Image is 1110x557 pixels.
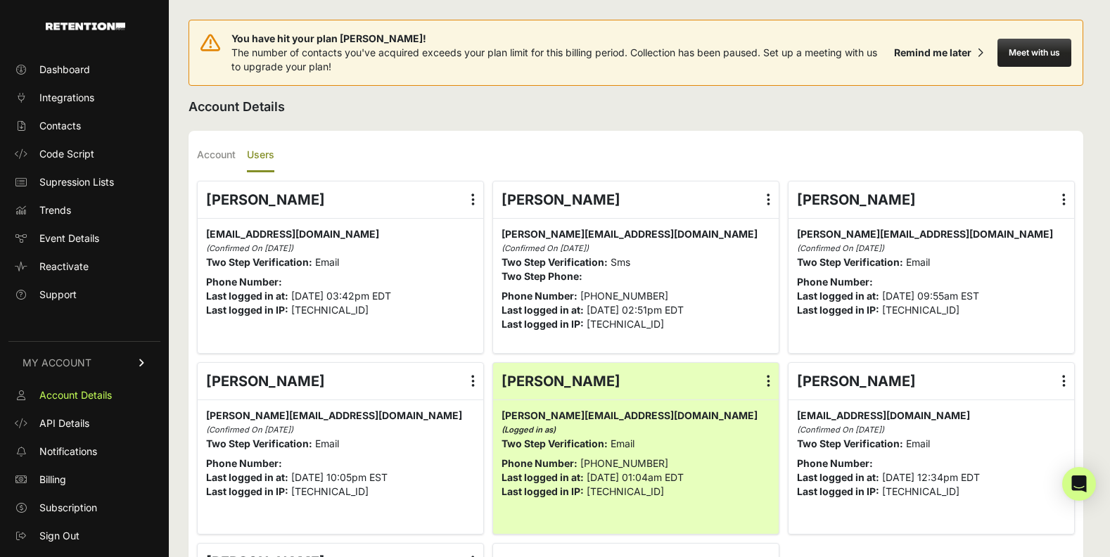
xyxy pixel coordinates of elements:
a: Dashboard [8,58,160,81]
span: [TECHNICAL_ID] [587,485,664,497]
span: Dashboard [39,63,90,77]
div: [PERSON_NAME] [493,363,779,399]
strong: Last logged in at: [797,471,879,483]
span: [PHONE_NUMBER] [580,290,668,302]
strong: Two Step Verification: [206,256,312,268]
span: Email [611,437,634,449]
span: [DATE] 12:34pm EDT [882,471,980,483]
strong: Last logged in IP: [206,304,288,316]
span: Reactivate [39,260,89,274]
div: Open Intercom Messenger [1062,467,1096,501]
div: [PERSON_NAME] [198,181,483,218]
span: Sms [611,256,630,268]
i: (Confirmed On [DATE]) [797,425,884,435]
div: [PERSON_NAME] [493,181,779,218]
span: [DATE] 01:04am EDT [587,471,684,483]
span: [EMAIL_ADDRESS][DOMAIN_NAME] [206,228,379,240]
strong: Phone Number: [206,276,282,288]
label: Account [197,139,236,172]
div: [PERSON_NAME] [789,181,1074,218]
strong: Last logged in IP: [797,304,879,316]
i: (Logged in as) [502,425,556,435]
span: Email [315,437,339,449]
strong: Last logged in at: [206,290,288,302]
span: [DATE] 02:51pm EDT [587,304,684,316]
span: You have hit your plan [PERSON_NAME]! [231,32,888,46]
strong: Last logged in IP: [502,485,584,497]
strong: Phone Number: [797,457,873,469]
span: [TECHNICAL_ID] [882,304,959,316]
a: Notifications [8,440,160,463]
span: [TECHNICAL_ID] [291,485,369,497]
span: [DATE] 03:42pm EDT [291,290,391,302]
a: Support [8,283,160,306]
span: [PERSON_NAME][EMAIL_ADDRESS][DOMAIN_NAME] [206,409,462,421]
button: Remind me later [888,40,989,65]
strong: Last logged in IP: [206,485,288,497]
span: [PERSON_NAME][EMAIL_ADDRESS][DOMAIN_NAME] [797,228,1053,240]
a: Contacts [8,115,160,137]
div: Remind me later [894,46,971,60]
a: Supression Lists [8,171,160,193]
span: API Details [39,416,89,430]
a: Sign Out [8,525,160,547]
strong: Two Step Phone: [502,270,582,282]
span: Account Details [39,388,112,402]
span: Event Details [39,231,99,245]
span: Notifications [39,444,97,459]
strong: Phone Number: [502,457,578,469]
a: Reactivate [8,255,160,278]
strong: Last logged in at: [502,304,584,316]
strong: Two Step Verification: [797,256,903,268]
button: Meet with us [997,39,1071,67]
div: [PERSON_NAME] [789,363,1074,399]
span: MY ACCOUNT [23,356,91,370]
span: Billing [39,473,66,487]
strong: Two Step Verification: [797,437,903,449]
img: Retention.com [46,23,125,30]
a: API Details [8,412,160,435]
span: Integrations [39,91,94,105]
span: [PERSON_NAME][EMAIL_ADDRESS][DOMAIN_NAME] [502,409,758,421]
span: [TECHNICAL_ID] [882,485,959,497]
strong: Two Step Verification: [502,437,608,449]
strong: Phone Number: [797,276,873,288]
span: Supression Lists [39,175,114,189]
a: Code Script [8,143,160,165]
span: Code Script [39,147,94,161]
span: Email [315,256,339,268]
strong: Last logged in IP: [797,485,879,497]
a: Trends [8,199,160,222]
span: Email [906,256,930,268]
a: Subscription [8,497,160,519]
div: [PERSON_NAME] [198,363,483,399]
label: Users [247,139,274,172]
span: Subscription [39,501,97,515]
strong: Last logged in at: [502,471,584,483]
strong: Two Step Verification: [502,256,608,268]
span: The number of contacts you've acquired exceeds your plan limit for this billing period. Collectio... [231,46,877,72]
a: Event Details [8,227,160,250]
span: [TECHNICAL_ID] [291,304,369,316]
strong: Phone Number: [502,290,578,302]
strong: Last logged in IP: [502,318,584,330]
span: [PERSON_NAME][EMAIL_ADDRESS][DOMAIN_NAME] [502,228,758,240]
i: (Confirmed On [DATE]) [206,425,293,435]
span: [DATE] 09:55am EST [882,290,979,302]
span: [PHONE_NUMBER] [580,457,668,469]
span: [TECHNICAL_ID] [587,318,664,330]
a: MY ACCOUNT [8,341,160,384]
strong: Two Step Verification: [206,437,312,449]
a: Integrations [8,87,160,109]
strong: Last logged in at: [797,290,879,302]
i: (Confirmed On [DATE]) [206,243,293,253]
span: Support [39,288,77,302]
span: Trends [39,203,71,217]
span: Sign Out [39,529,79,543]
span: [DATE] 10:05pm EST [291,471,388,483]
span: Contacts [39,119,81,133]
span: Email [906,437,930,449]
i: (Confirmed On [DATE]) [797,243,884,253]
i: (Confirmed On [DATE]) [502,243,589,253]
strong: Phone Number: [206,457,282,469]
